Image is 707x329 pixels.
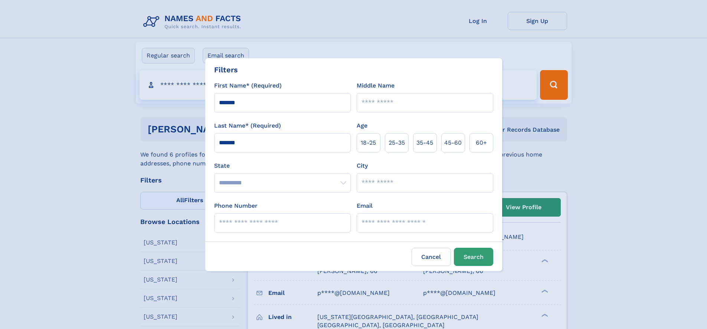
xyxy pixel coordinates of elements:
[361,138,376,147] span: 18‑25
[357,201,373,210] label: Email
[214,64,238,75] div: Filters
[476,138,487,147] span: 60+
[444,138,462,147] span: 45‑60
[454,248,493,266] button: Search
[214,121,281,130] label: Last Name* (Required)
[214,81,282,90] label: First Name* (Required)
[214,201,258,210] label: Phone Number
[412,248,451,266] label: Cancel
[214,161,351,170] label: State
[357,81,395,90] label: Middle Name
[357,161,368,170] label: City
[416,138,433,147] span: 35‑45
[389,138,405,147] span: 25‑35
[357,121,367,130] label: Age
